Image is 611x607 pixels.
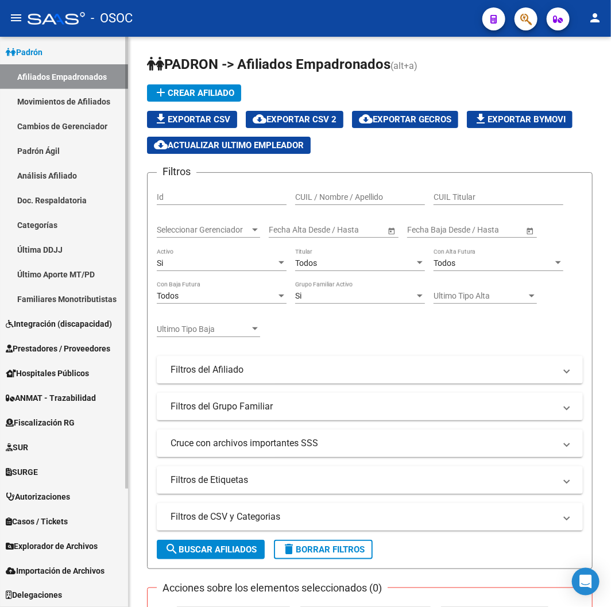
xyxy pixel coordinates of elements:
mat-expansion-panel-header: Filtros de CSV y Categorias [157,503,583,531]
button: Actualizar ultimo Empleador [147,137,311,154]
span: Exportar CSV 2 [253,114,337,125]
mat-icon: file_download [154,112,168,126]
span: Todos [157,291,179,300]
button: Buscar Afiliados [157,540,265,559]
mat-panel-title: Filtros del Afiliado [171,364,555,376]
span: Buscar Afiliados [165,544,257,555]
span: Exportar Bymovi [474,114,566,125]
span: Ultimo Tipo Alta [434,291,527,301]
mat-icon: delete [282,542,296,556]
mat-expansion-panel-header: Filtros del Afiliado [157,356,583,384]
h3: Filtros [157,164,196,180]
button: Borrar Filtros [274,540,373,559]
span: Todos [434,258,455,268]
span: Borrar Filtros [282,544,365,555]
span: ANMAT - Trazabilidad [6,392,96,404]
span: Ultimo Tipo Baja [157,324,250,334]
button: Exportar CSV 2 [246,111,343,128]
mat-panel-title: Filtros de CSV y Categorias [171,511,555,523]
mat-icon: file_download [474,112,488,126]
button: Exportar GECROS [352,111,458,128]
button: Crear Afiliado [147,84,241,102]
span: Delegaciones [6,589,62,602]
input: Fecha fin [459,225,515,235]
mat-icon: add [154,86,168,99]
mat-expansion-panel-header: Cruce con archivos importantes SSS [157,430,583,457]
span: Prestadores / Proveedores [6,342,110,355]
mat-icon: person [588,11,602,25]
span: SUR [6,441,28,454]
span: Crear Afiliado [154,88,234,98]
button: Exportar CSV [147,111,237,128]
span: (alt+a) [390,60,417,71]
span: Casos / Tickets [6,515,68,528]
h3: Acciones sobre los elementos seleccionados (0) [157,580,388,596]
button: Open calendar [385,225,397,237]
mat-panel-title: Filtros del Grupo Familiar [171,400,555,413]
span: Actualizar ultimo Empleador [154,140,304,150]
span: Padrón [6,46,42,59]
mat-expansion-panel-header: Filtros del Grupo Familiar [157,393,583,420]
mat-panel-title: Filtros de Etiquetas [171,474,555,486]
span: Importación de Archivos [6,565,105,577]
input: Fecha inicio [407,225,449,235]
span: Hospitales Públicos [6,367,89,380]
span: Integración (discapacidad) [6,318,112,330]
span: - OSOC [91,6,133,31]
span: PADRON -> Afiliados Empadronados [147,56,390,72]
mat-icon: menu [9,11,23,25]
mat-expansion-panel-header: Filtros de Etiquetas [157,466,583,494]
button: Exportar Bymovi [467,111,573,128]
span: Exportar GECROS [359,114,451,125]
mat-icon: search [165,542,179,556]
mat-icon: cloud_download [253,112,266,126]
span: Fiscalización RG [6,416,75,429]
span: Exportar CSV [154,114,230,125]
mat-panel-title: Cruce con archivos importantes SSS [171,437,555,450]
input: Fecha fin [320,225,377,235]
span: Todos [295,258,317,268]
span: Seleccionar Gerenciador [157,225,250,235]
span: Si [295,291,301,300]
mat-icon: cloud_download [154,138,168,152]
input: Fecha inicio [269,225,311,235]
div: Open Intercom Messenger [572,568,600,596]
span: Si [157,258,163,268]
span: SURGE [6,466,38,478]
button: Open calendar [524,225,536,237]
mat-icon: cloud_download [359,112,373,126]
span: Autorizaciones [6,490,70,503]
span: Explorador de Archivos [6,540,98,552]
